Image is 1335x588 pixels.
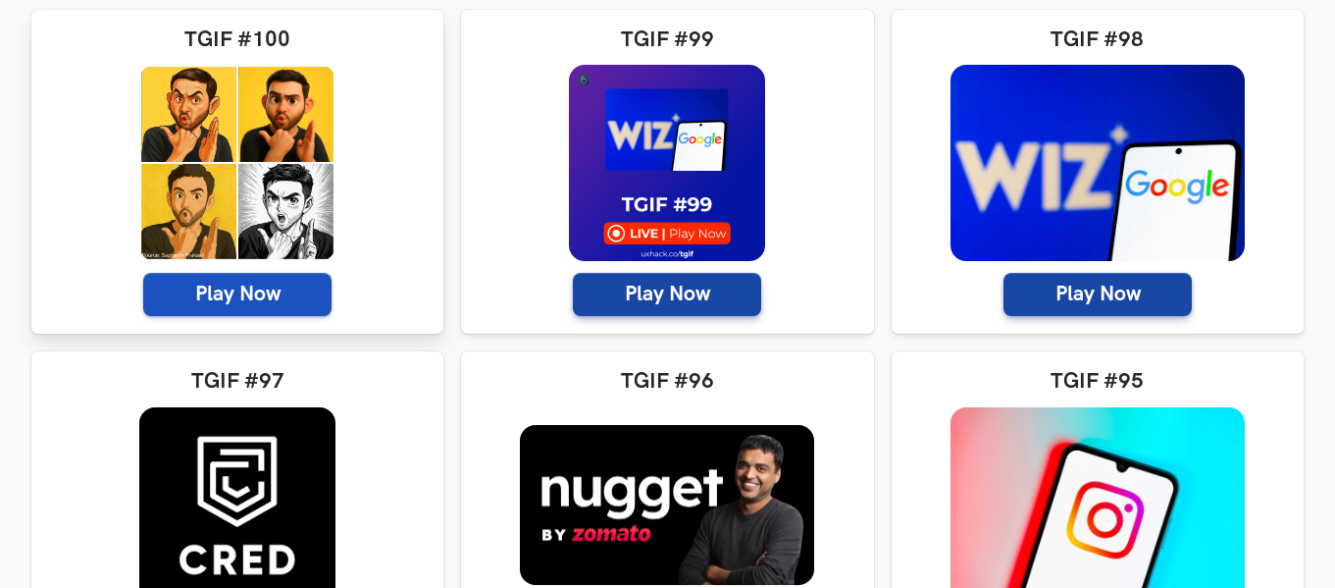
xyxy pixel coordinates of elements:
[49,369,426,395] h3: TGIF #97
[479,369,855,395] h3: TGIF #96
[573,273,761,316] span: Play Now
[461,10,873,334] a: TGIF #99 Play Now
[520,425,814,586] img: tgif-96-20250220t1416.png
[909,27,1286,53] h3: TGIF #98
[49,27,426,53] h3: TGIF #100
[1003,273,1192,316] span: Play Now
[892,10,1304,334] a: TGIF #98 Play Now
[31,10,443,334] a: TGIF #100 Play Now
[479,27,855,53] h3: TGIF #99
[143,273,332,316] span: Play Now
[909,369,1286,395] h3: TGIF #95
[569,65,765,261] img: 444fbcb1-5142-41fe-a529-4883a4345e73.png
[139,65,335,261] img: tgif-100-20250327t1415.png
[950,65,1245,261] img: wiz-google.jpeg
